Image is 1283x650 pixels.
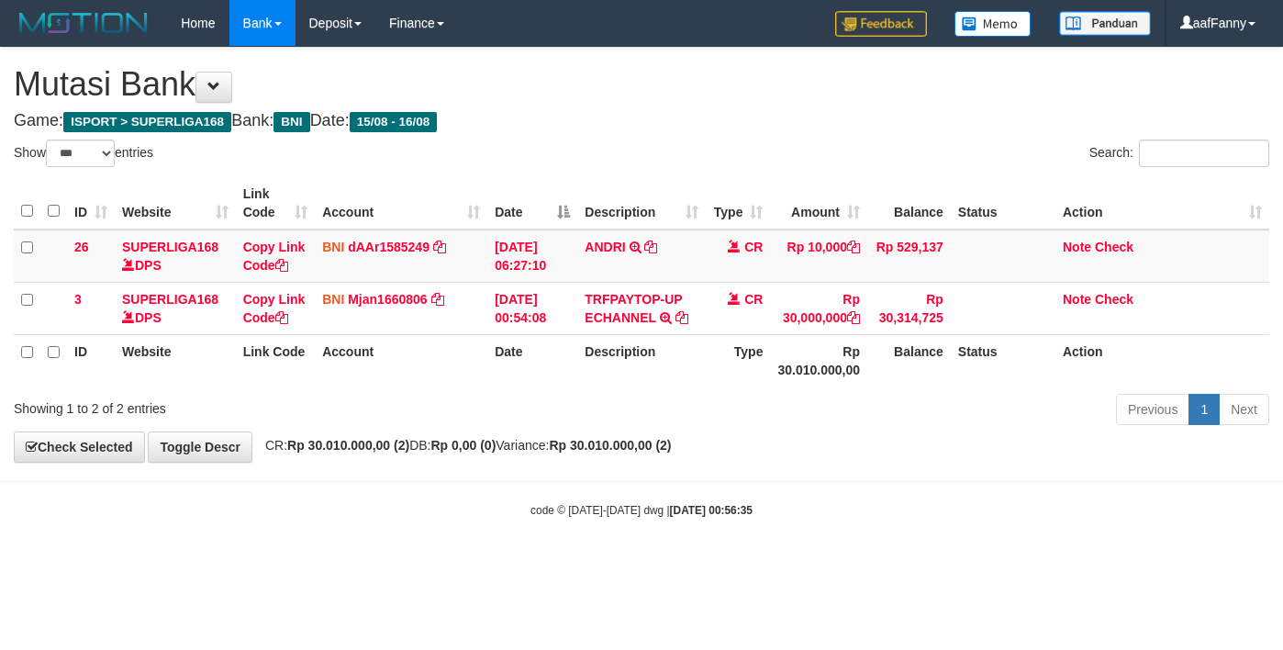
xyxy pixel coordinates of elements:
[867,334,951,387] th: Balance
[256,438,672,453] span: CR: DB: Variance:
[1059,11,1151,36] img: panduan.png
[577,177,706,230] th: Description: activate to sort column ascending
[431,438,496,453] strong: Rp 0,00 (0)
[530,504,753,517] small: code © [DATE]-[DATE] dwg |
[14,392,521,418] div: Showing 1 to 2 of 2 entries
[770,230,867,283] td: Rp 10,000
[835,11,927,37] img: Feedback.jpg
[74,292,82,307] span: 3
[287,438,409,453] strong: Rp 30.010.000,00 (2)
[63,112,231,132] span: ISPORT > SUPERLIGA168
[322,292,344,307] span: BNI
[487,282,577,334] td: [DATE] 00:54:08
[549,438,671,453] strong: Rp 30.010.000,00 (2)
[1219,394,1269,425] a: Next
[577,334,706,387] th: Description
[1139,140,1269,167] input: Search:
[315,334,487,387] th: Account
[770,282,867,334] td: Rp 30,000,000
[431,292,444,307] a: Copy Mjan1660806 to clipboard
[115,177,236,230] th: Website: activate to sort column ascending
[1095,292,1133,307] a: Check
[14,140,153,167] label: Show entries
[867,177,951,230] th: Balance
[14,66,1269,103] h1: Mutasi Bank
[1055,334,1269,387] th: Action
[322,240,344,254] span: BNI
[585,292,682,325] a: TRFPAYTOP-UP ECHANNEL
[770,177,867,230] th: Amount: activate to sort column ascending
[867,230,951,283] td: Rp 529,137
[744,292,763,307] span: CR
[1055,177,1269,230] th: Action: activate to sort column ascending
[1116,394,1189,425] a: Previous
[236,177,316,230] th: Link Code: activate to sort column ascending
[1188,394,1220,425] a: 1
[433,240,446,254] a: Copy dAAr1585249 to clipboard
[74,240,89,254] span: 26
[744,240,763,254] span: CR
[585,240,625,254] a: ANDRI
[243,240,306,273] a: Copy Link Code
[847,310,860,325] a: Copy Rp 30,000,000 to clipboard
[487,230,577,283] td: [DATE] 06:27:10
[236,334,316,387] th: Link Code
[867,282,951,334] td: Rp 30,314,725
[148,431,252,463] a: Toggle Descr
[670,504,753,517] strong: [DATE] 00:56:35
[954,11,1032,37] img: Button%20Memo.svg
[706,334,770,387] th: Type
[122,240,218,254] a: SUPERLIGA168
[14,9,153,37] img: MOTION_logo.png
[273,112,309,132] span: BNI
[1089,140,1269,167] label: Search:
[67,177,115,230] th: ID: activate to sort column ascending
[951,334,1055,387] th: Status
[348,292,427,307] a: Mjan1660806
[1095,240,1133,254] a: Check
[115,282,236,334] td: DPS
[315,177,487,230] th: Account: activate to sort column ascending
[243,292,306,325] a: Copy Link Code
[487,177,577,230] th: Date: activate to sort column descending
[1063,292,1091,307] a: Note
[644,240,657,254] a: Copy ANDRI to clipboard
[770,334,867,387] th: Rp 30.010.000,00
[67,334,115,387] th: ID
[675,310,688,325] a: Copy TRFPAYTOP-UP ECHANNEL to clipboard
[847,240,860,254] a: Copy Rp 10,000 to clipboard
[46,140,115,167] select: Showentries
[487,334,577,387] th: Date
[14,112,1269,130] h4: Game: Bank: Date:
[706,177,770,230] th: Type: activate to sort column ascending
[348,240,430,254] a: dAAr1585249
[14,431,145,463] a: Check Selected
[115,230,236,283] td: DPS
[951,177,1055,230] th: Status
[1063,240,1091,254] a: Note
[350,112,438,132] span: 15/08 - 16/08
[122,292,218,307] a: SUPERLIGA168
[115,334,236,387] th: Website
